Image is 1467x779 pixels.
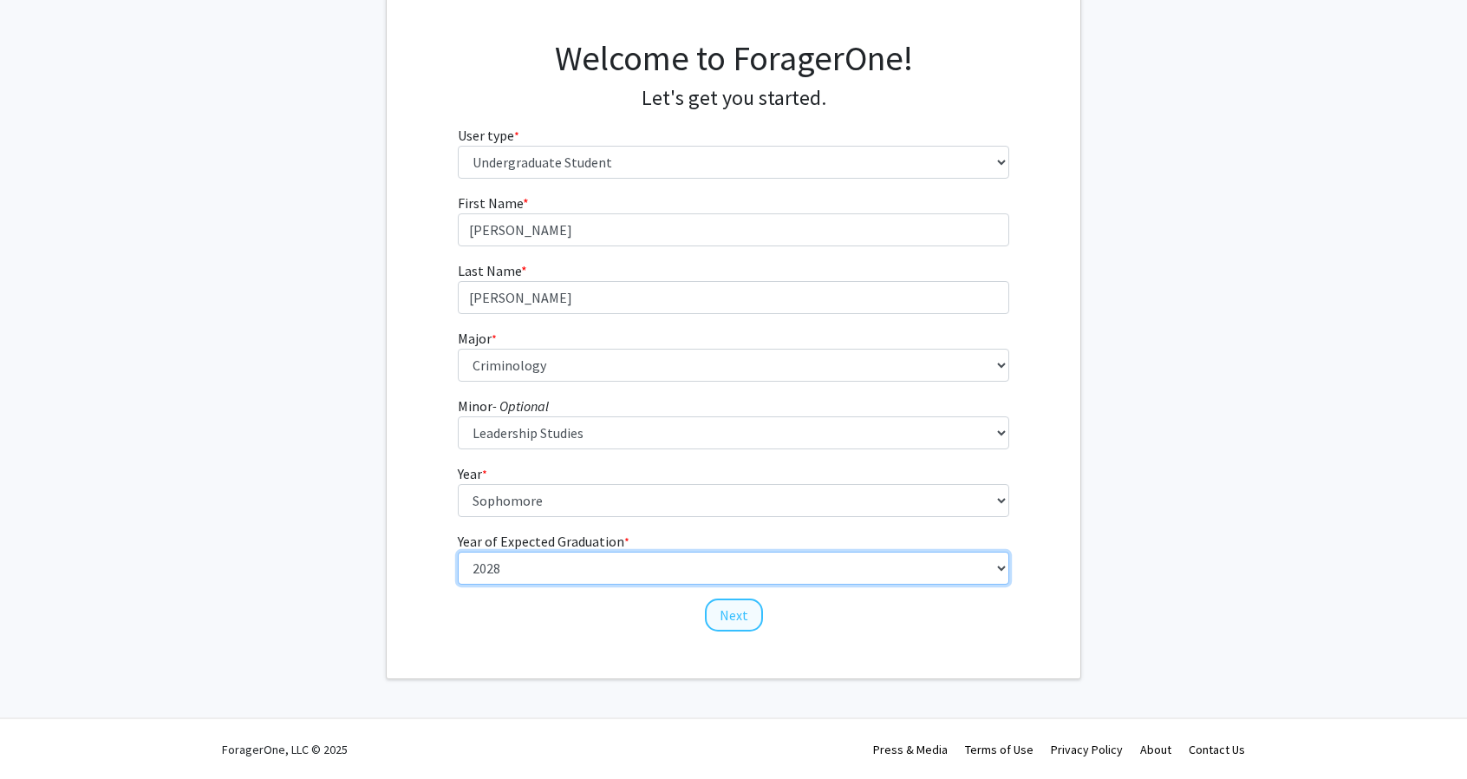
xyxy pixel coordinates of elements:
[1051,742,1123,757] a: Privacy Policy
[965,742,1033,757] a: Terms of Use
[13,701,74,766] iframe: Chat
[1189,742,1245,757] a: Contact Us
[458,531,629,552] label: Year of Expected Graduation
[458,194,523,212] span: First Name
[458,262,521,279] span: Last Name
[705,599,763,632] button: Next
[458,328,497,349] label: Major
[1140,742,1171,757] a: About
[458,396,549,416] label: Minor
[492,397,549,415] i: - Optional
[458,86,1010,111] h4: Let's get you started.
[458,37,1010,79] h1: Welcome to ForagerOne!
[458,125,519,146] label: User type
[873,742,948,757] a: Press & Media
[458,463,487,484] label: Year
